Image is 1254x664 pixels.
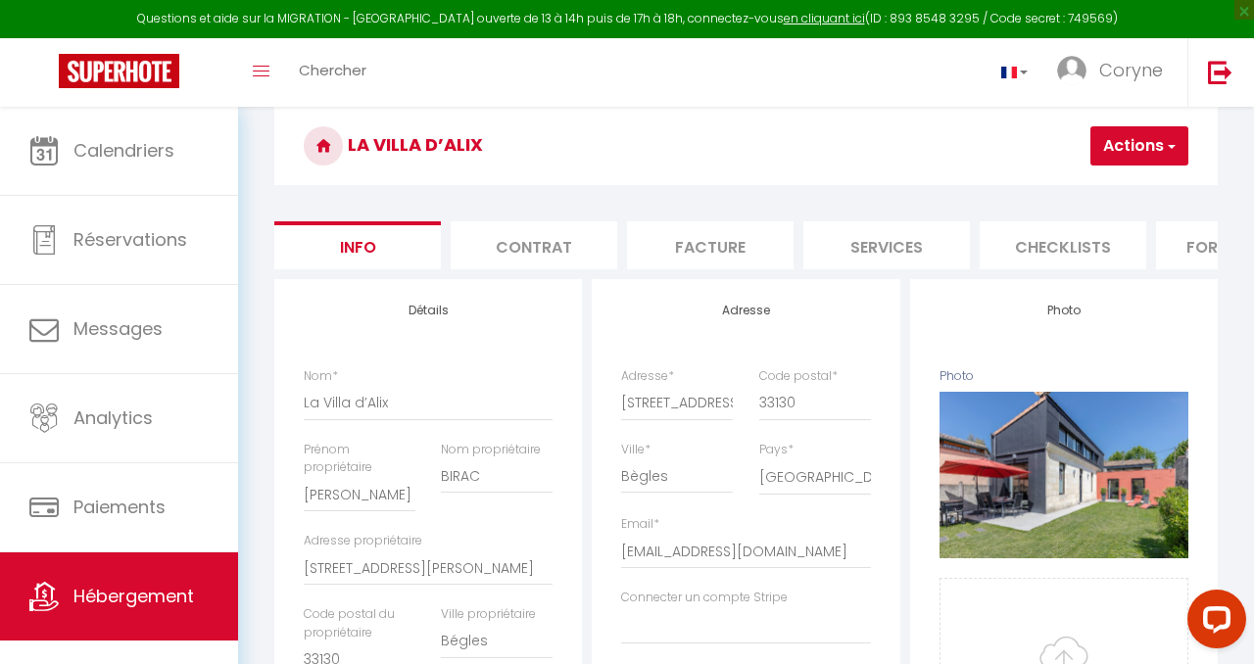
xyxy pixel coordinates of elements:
[73,316,163,341] span: Messages
[304,532,422,550] label: Adresse propriétaire
[803,221,970,269] li: Services
[980,221,1146,269] li: Checklists
[621,515,659,534] label: Email
[73,227,187,252] span: Réservations
[304,441,415,478] label: Prénom propriétaire
[627,221,794,269] li: Facture
[784,10,865,26] a: en cliquant ici
[299,60,366,80] span: Chercher
[73,138,174,163] span: Calendriers
[621,367,674,386] label: Adresse
[304,304,553,317] h4: Détails
[1057,56,1086,85] img: ...
[1090,126,1188,166] button: Actions
[304,605,415,642] label: Code postal du propriétaire
[73,495,166,519] span: Paiements
[1017,460,1110,490] button: Supprimer
[59,54,179,88] img: Super Booking
[73,584,194,608] span: Hébergement
[759,367,838,386] label: Code postal
[621,441,651,459] label: Ville
[940,304,1188,317] h4: Photo
[1172,582,1254,664] iframe: LiveChat chat widget
[1042,38,1187,107] a: ... Coryne
[274,221,441,269] li: Info
[274,107,1218,185] h3: La Villa d’Alix
[284,38,381,107] a: Chercher
[1208,60,1232,84] img: logout
[451,221,617,269] li: Contrat
[759,441,794,459] label: Pays
[1099,58,1163,82] span: Coryne
[441,441,541,459] label: Nom propriétaire
[441,605,536,624] label: Ville propriétaire
[73,405,153,430] span: Analytics
[940,367,974,386] label: Photo
[621,304,870,317] h4: Adresse
[621,589,788,607] label: Connecter un compte Stripe
[304,367,338,386] label: Nom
